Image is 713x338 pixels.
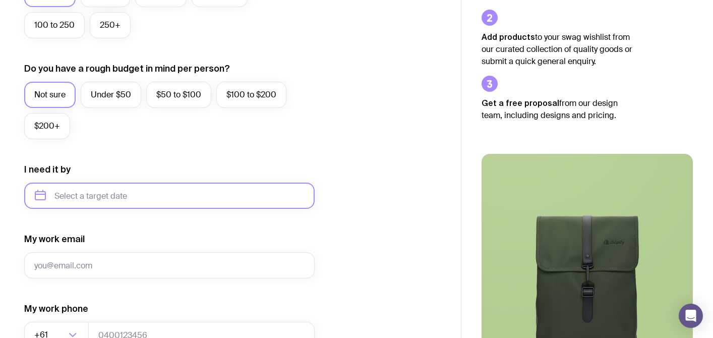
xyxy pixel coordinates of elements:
[679,304,703,328] div: Open Intercom Messenger
[482,97,633,122] p: from our design team, including designs and pricing.
[24,63,230,75] label: Do you have a rough budget in mind per person?
[482,31,633,68] p: to your swag wishlist from our curated collection of quality goods or submit a quick general enqu...
[482,32,535,41] strong: Add products
[24,303,88,315] label: My work phone
[24,163,71,176] label: I need it by
[24,252,315,278] input: you@email.com
[146,82,211,108] label: $50 to $100
[81,82,141,108] label: Under $50
[24,233,85,245] label: My work email
[482,98,559,107] strong: Get a free proposal
[216,82,286,108] label: $100 to $200
[24,183,315,209] input: Select a target date
[24,82,76,108] label: Not sure
[24,113,70,139] label: $200+
[90,12,131,38] label: 250+
[24,12,85,38] label: 100 to 250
